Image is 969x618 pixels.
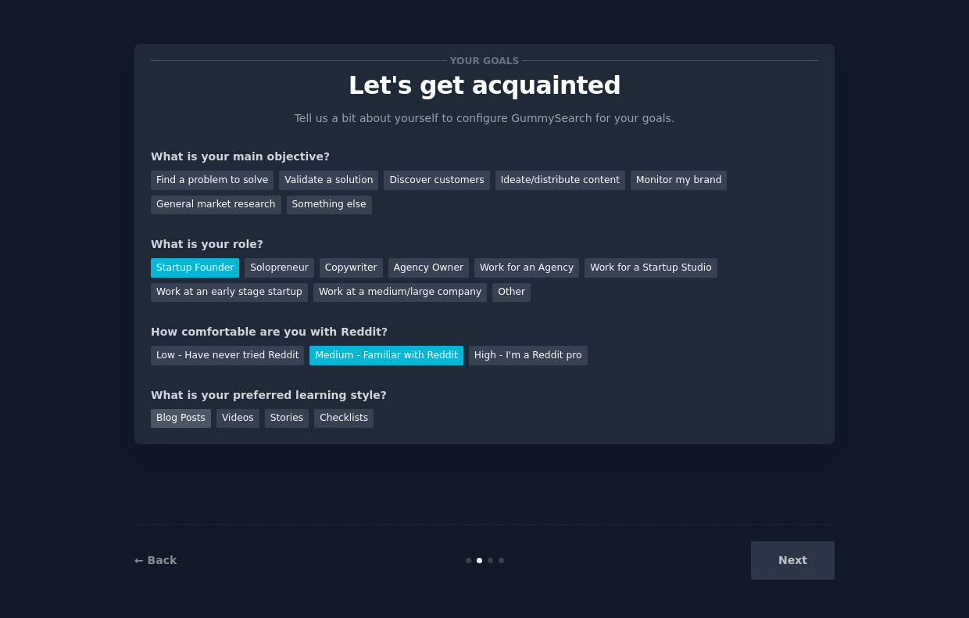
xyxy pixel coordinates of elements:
[469,346,588,365] div: High - I'm a Reddit pro
[151,409,211,429] div: Blog Posts
[585,258,717,278] div: Work for a Startup Studio
[492,283,531,303] div: Other
[245,258,313,278] div: Solopreneur
[151,283,308,303] div: Work at an early stage startup
[495,171,625,190] div: Ideate/distribute content
[288,110,681,127] p: Tell us a bit about yourself to configure GummySearch for your goals.
[134,554,177,566] a: ← Back
[151,324,818,340] div: How comfortable are you with Reddit?
[265,409,309,429] div: Stories
[384,171,489,190] div: Discover customers
[474,258,579,278] div: Work for an Agency
[151,346,304,365] div: Low - Have never tried Reddit
[447,52,522,69] span: Your goals
[314,409,374,429] div: Checklists
[313,283,487,303] div: Work at a medium/large company
[151,236,818,253] div: What is your role?
[279,171,378,190] div: Validate a solution
[309,346,463,365] div: Medium - Familiar with Reddit
[151,72,818,99] p: Let's get acquainted
[151,149,818,165] div: What is your main objective?
[287,196,372,215] div: Something else
[320,258,383,278] div: Copywriter
[388,258,469,278] div: Agency Owner
[151,258,239,278] div: Startup Founder
[631,171,727,190] div: Monitor my brand
[151,387,818,404] div: What is your preferred learning style?
[151,171,274,190] div: Find a problem to solve
[216,409,259,429] div: Videos
[151,196,281,215] div: General market research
